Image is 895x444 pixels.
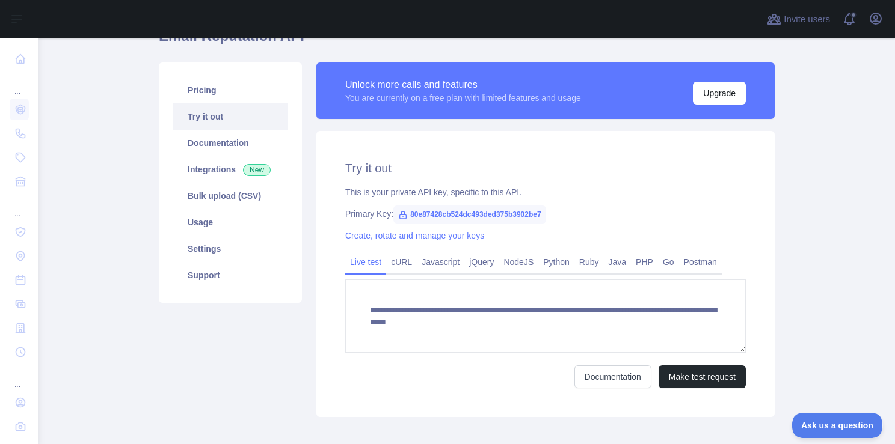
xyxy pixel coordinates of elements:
[693,82,746,105] button: Upgrade
[345,92,581,104] div: You are currently on a free plan with limited features and usage
[784,13,830,26] span: Invite users
[159,26,775,55] h1: Email Reputation API
[10,195,29,219] div: ...
[10,365,29,389] div: ...
[499,252,538,272] a: NodeJS
[345,231,484,240] a: Create, rotate and manage your keys
[659,365,746,388] button: Make test request
[345,160,746,177] h2: Try it out
[764,10,832,29] button: Invite users
[345,78,581,92] div: Unlock more calls and features
[792,413,883,438] iframe: Toggle Customer Support
[604,252,632,272] a: Java
[173,156,288,183] a: Integrations New
[173,183,288,209] a: Bulk upload (CSV)
[345,252,386,272] a: Live test
[464,252,499,272] a: jQuery
[345,208,746,220] div: Primary Key:
[173,209,288,236] a: Usage
[679,252,722,272] a: Postman
[173,236,288,262] a: Settings
[386,252,417,272] a: cURL
[417,252,464,272] a: Javascript
[574,365,651,388] a: Documentation
[345,186,746,198] div: This is your private API key, specific to this API.
[393,205,546,224] span: 80e87428cb524dc493ded375b3902be7
[631,252,658,272] a: PHP
[173,103,288,130] a: Try it out
[173,77,288,103] a: Pricing
[658,252,679,272] a: Go
[243,164,271,176] span: New
[173,130,288,156] a: Documentation
[173,262,288,288] a: Support
[10,72,29,96] div: ...
[538,252,574,272] a: Python
[574,252,604,272] a: Ruby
